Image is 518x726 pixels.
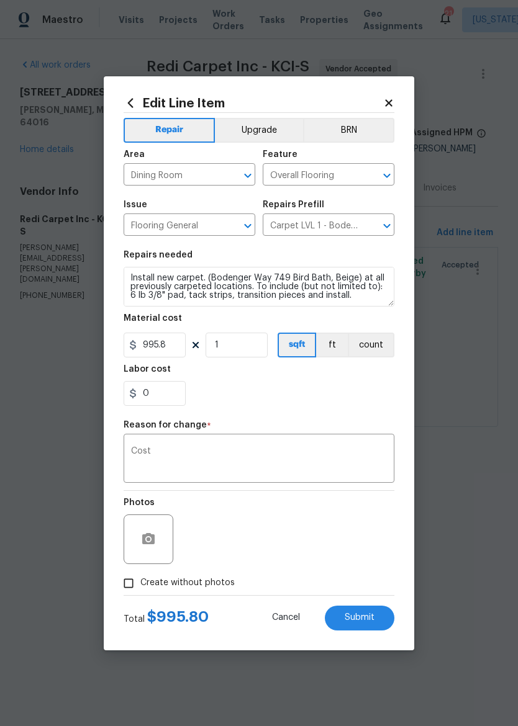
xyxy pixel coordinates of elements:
button: sqft [278,333,316,357]
button: count [348,333,394,357]
span: Submit [345,613,375,622]
button: BRN [303,118,394,143]
h5: Material cost [124,314,182,323]
h5: Issue [124,200,147,209]
h5: Area [124,150,145,159]
h5: Reason for change [124,421,207,429]
button: Open [378,217,396,235]
div: Total [124,611,209,625]
span: $ 995.80 [147,609,209,624]
span: Cancel [272,613,300,622]
textarea: Install new carpet. (Bodenger Way 749 Bird Bath, Beige) at all previously carpeted locations. To ... [124,267,394,307]
span: Create without photos [140,576,235,589]
button: Open [239,167,257,184]
button: Cancel [252,606,320,630]
button: Open [239,217,257,235]
button: ft [316,333,348,357]
button: Submit [325,606,394,630]
h5: Labor cost [124,365,171,374]
button: Upgrade [215,118,304,143]
h5: Repairs Prefill [263,200,324,209]
h5: Repairs needed [124,251,193,259]
h5: Photos [124,498,155,507]
h2: Edit Line Item [124,96,383,110]
button: Open [378,167,396,184]
h5: Feature [263,150,298,159]
textarea: Cost [131,447,387,473]
button: Repair [124,118,215,143]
